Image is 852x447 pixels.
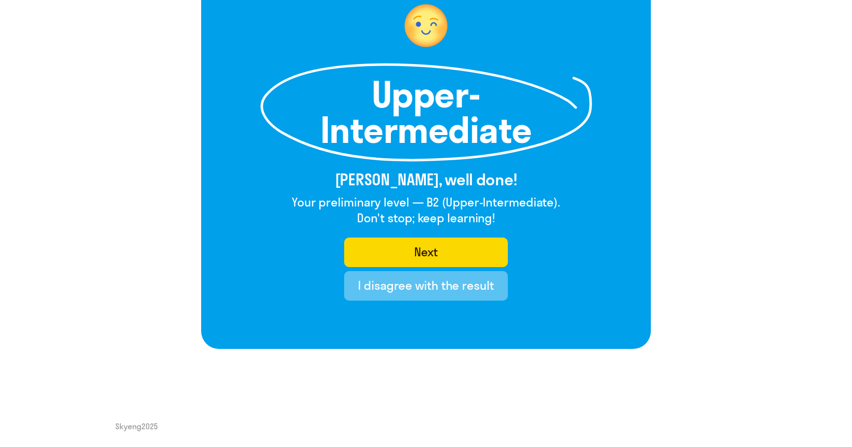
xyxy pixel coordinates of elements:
button: Next [344,238,507,267]
h3: [PERSON_NAME], well done! [292,170,560,189]
div: Next [414,244,438,260]
h4: Your preliminary level — B2 (Upper-Intermediate). [292,194,560,210]
span: Skyeng 2025 [115,421,158,432]
button: I disagree with the result [344,271,507,301]
h1: Upper-Intermediate [313,77,539,148]
div: I disagree with the result [358,277,494,293]
h4: Don't stop; keep learning! [292,210,560,226]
